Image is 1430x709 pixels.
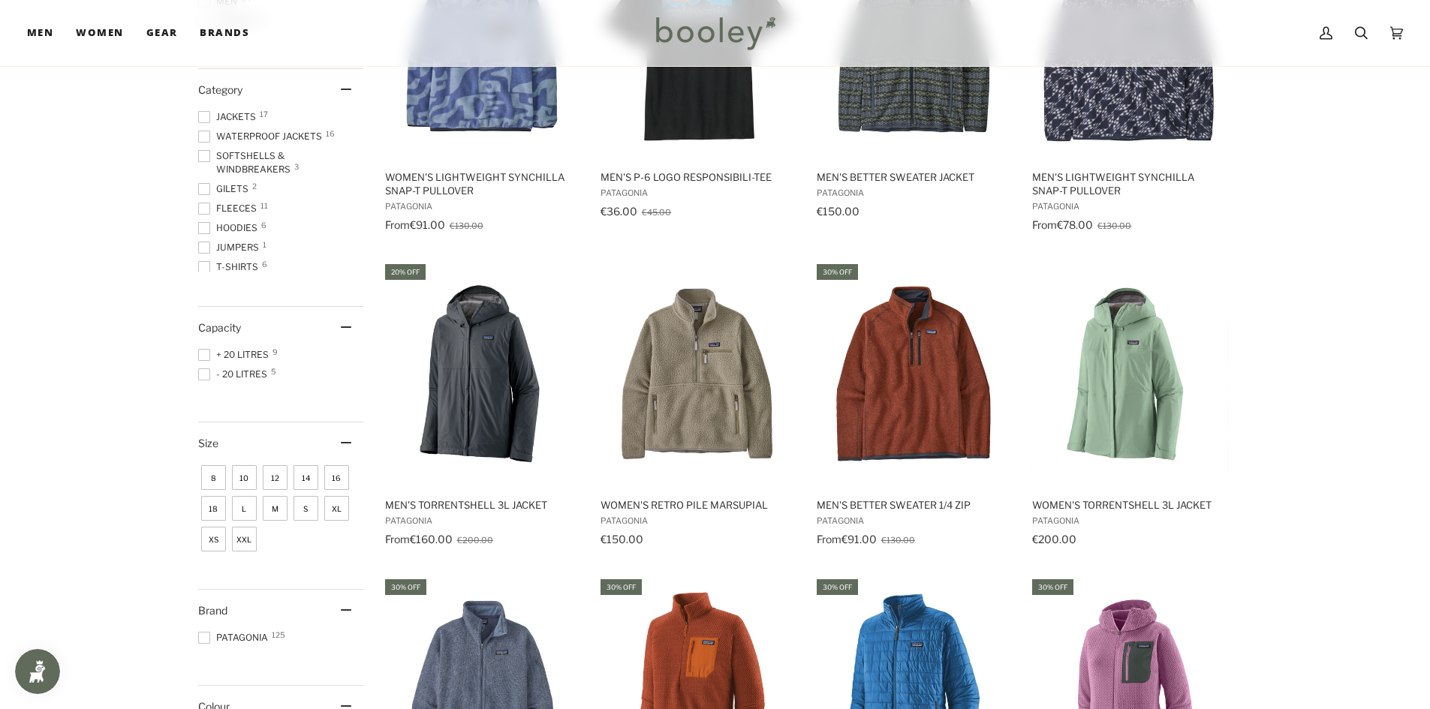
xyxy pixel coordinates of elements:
[271,368,276,375] span: 5
[385,264,426,280] div: 20% off
[76,26,123,41] span: Women
[383,262,582,551] a: Men's Torrentshell 3L Jacket
[410,533,453,545] span: €160.00
[385,579,426,595] div: 30% off
[198,149,363,176] span: Softshells & Windbreakers
[198,130,327,143] span: Waterproof Jackets
[385,498,580,512] span: Men's Torrentshell 3L Jacket
[146,26,178,41] span: Gear
[198,260,263,274] span: T-Shirts
[385,515,580,526] span: Patagonia
[383,275,582,474] img: Patagonia Men's Torrentshell 3L Jacket Smolder Blue - Booley Galway
[601,205,637,218] span: €36.00
[198,348,273,362] span: + 20 Litres
[326,130,335,137] span: 16
[601,188,795,198] span: Patagonia
[385,170,580,197] span: Women's Lightweight Synchilla Snap-T Pullover
[457,535,493,545] span: €200.00
[817,579,858,595] div: 30% off
[817,515,1011,526] span: Patagonia
[1057,218,1093,231] span: €78.00
[817,533,841,545] span: From
[272,631,285,638] span: 125
[263,241,266,248] span: 1
[1032,170,1227,197] span: Men's Lightweight Synchilla Snap-T Pullover
[1032,515,1227,526] span: Patagonia
[198,83,242,96] span: Category
[601,579,642,595] div: 30% off
[232,465,257,490] span: Size: 10
[1032,533,1076,545] span: €200.00
[598,262,797,551] a: Women's Retro Pile Marsupial
[294,163,299,170] span: 3
[601,533,643,545] span: €150.00
[385,201,580,212] span: Patagonia
[198,437,218,449] span: Size
[261,221,266,229] span: 6
[817,188,1011,198] span: Patagonia
[262,260,267,268] span: 6
[198,182,253,196] span: Gilets
[642,207,671,218] span: €45.00
[1097,221,1131,231] span: €130.00
[198,631,272,644] span: Patagonia
[201,496,226,521] span: Size: 18
[15,649,60,694] iframe: Button to open loyalty program pop-up
[260,202,268,209] span: 11
[1032,498,1227,512] span: Women's Torrentshell 3L Jacket
[1030,262,1229,551] a: Women's Torrentshell 3L Jacket
[450,221,483,231] span: €130.00
[252,182,257,190] span: 2
[232,527,257,551] span: Size: XXL
[601,498,795,512] span: Women's Retro Pile Marsupial
[294,496,318,521] span: Size: S
[649,11,781,55] img: Booley
[1032,218,1057,231] span: From
[260,110,268,118] span: 17
[263,465,288,490] span: Size: 12
[817,170,1011,184] span: Men's Better Sweater Jacket
[881,535,915,545] span: €130.00
[385,218,410,231] span: From
[272,348,278,356] span: 9
[198,110,260,124] span: Jackets
[198,321,241,334] span: Capacity
[385,533,410,545] span: From
[198,604,227,617] span: Brand
[601,170,795,184] span: Men's P-6 Logo Responsibili-Tee
[198,241,263,254] span: Jumpers
[232,496,257,521] span: Size: L
[200,26,249,41] span: Brands
[817,264,858,280] div: 30% off
[324,496,349,521] span: Size: XL
[817,498,1011,512] span: Men's Better Sweater 1/4 Zip
[263,496,288,521] span: Size: M
[324,465,349,490] span: Size: 16
[817,205,860,218] span: €150.00
[201,527,226,551] span: Size: XS
[1032,201,1227,212] span: Patagonia
[1030,275,1229,474] img: Patagonia Women's Torrentshell 3L Jacket Ellwood Green - Booley Galway
[198,221,262,235] span: Hoodies
[201,465,226,490] span: Size: 8
[198,202,261,215] span: Fleeces
[601,515,795,526] span: Patagonia
[294,465,318,490] span: Size: 14
[814,262,1013,551] a: Men's Better Sweater 1/4 Zip
[410,218,445,231] span: €91.00
[841,533,877,545] span: €91.00
[1032,579,1073,595] div: 30% off
[27,26,53,41] span: Men
[598,275,797,474] img: Patagonia Women's Retro Pile Marsupial River Rock Green - Booley Galway
[198,368,272,381] span: - 20 Litres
